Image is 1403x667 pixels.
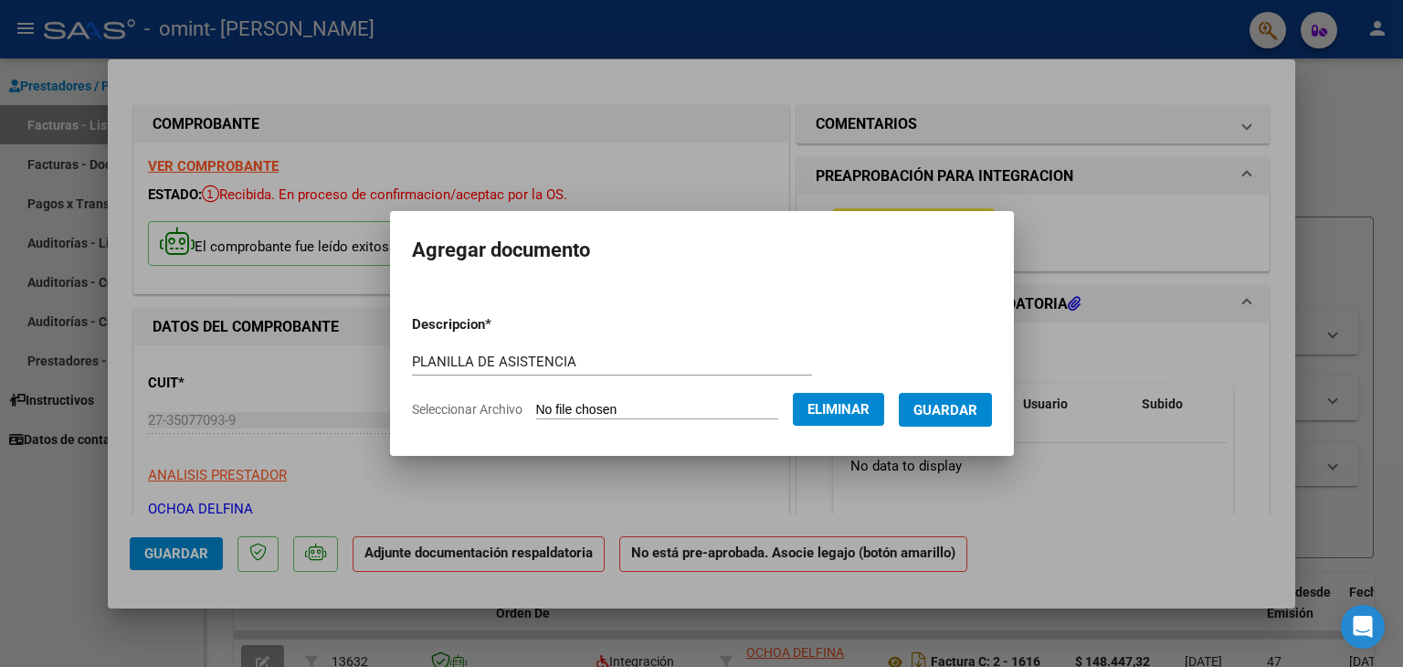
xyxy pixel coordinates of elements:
[913,402,977,418] span: Guardar
[807,401,870,418] span: Eliminar
[412,402,522,417] span: Seleccionar Archivo
[793,393,884,426] button: Eliminar
[412,314,586,335] p: Descripcion
[899,393,992,427] button: Guardar
[1341,605,1385,649] div: Open Intercom Messenger
[412,233,992,268] h2: Agregar documento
